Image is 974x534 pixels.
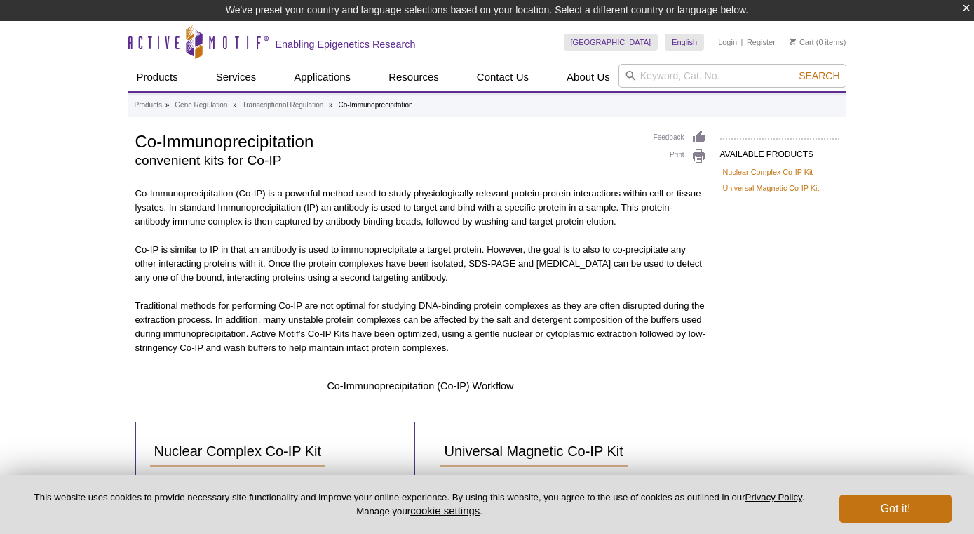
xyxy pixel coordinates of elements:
p: This website uses cookies to provide necessary site functionality and improve your online experie... [22,491,816,518]
p: Co-Immunoprecipitation (Co-IP) is a powerful method used to study physiologically relevant protei... [135,187,706,229]
p: Traditional methods for performing Co-IP are not optimal for studying DNA-binding protein complex... [135,299,706,355]
h1: Co-Immunoprecipitation [135,130,640,151]
p: Co-IP is similar to IP in that an antibody is used to immunoprecipitate a target protein. However... [135,243,706,285]
h2: convenient kits for Co-IP [135,154,640,167]
span: Search [799,70,839,81]
a: Resources [380,64,447,91]
span: Co-Immunoprecipitation (Co-IP) Workflow [327,380,513,392]
a: Register [747,37,776,47]
li: (0 items) [790,34,846,51]
a: Feedback [654,130,706,145]
button: cookie settings [410,505,480,516]
a: Universal Magnetic Co-IP Kit [440,436,628,467]
a: English [665,34,704,51]
a: Cart [790,37,814,47]
button: Got it! [839,495,952,523]
li: » [165,101,170,109]
li: | [741,34,743,51]
a: About Us [558,64,618,91]
input: Keyword, Cat. No. [618,64,846,88]
a: Gene Regulation [175,99,227,112]
h2: Enabling Epigenetics Research [276,38,416,51]
h2: AVAILABLE PRODUCTS [720,138,839,163]
a: Services [208,64,265,91]
a: Universal Magnetic Co-IP Kit [723,182,820,194]
a: Privacy Policy [745,492,802,502]
a: Products [128,64,187,91]
a: Nuclear Complex Co-IP Kit [723,166,813,178]
li: » [329,101,333,109]
a: Nuclear Complex Co-IP Kit [150,436,326,467]
a: Products [135,99,162,112]
a: [GEOGRAPHIC_DATA] [564,34,658,51]
a: Transcriptional Regulation [243,99,324,112]
a: Login [718,37,737,47]
span: Nuclear Complex Co-IP Kit [154,443,322,459]
li: » [233,101,237,109]
a: Print [654,149,706,164]
a: Contact Us [468,64,537,91]
p: This kit provides reagents for a gentle nuclear extraction and optimized immunoprecipitation for ... [150,474,400,530]
button: Search [794,69,844,82]
span: Universal Magnetic Co-IP Kit [445,443,623,459]
a: Applications [285,64,359,91]
p: This kit improves Co-IP by using protein G-coated magnetic beads, speeding up and simplifying the... [440,474,691,530]
li: Co-Immunoprecipitation [338,101,412,109]
img: Your Cart [790,38,796,45]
